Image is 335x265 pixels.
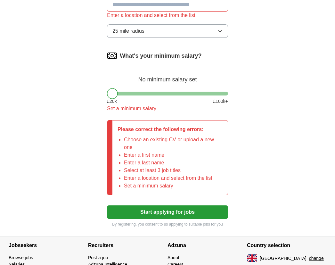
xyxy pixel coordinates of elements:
span: £ 100 k+ [213,98,228,105]
span: [GEOGRAPHIC_DATA] [260,255,306,262]
div: Enter a location and select from the list [107,12,228,19]
img: salary.png [107,51,117,61]
button: Start applying for jobs [107,205,228,219]
li: Choose an existing CV or upload a new one [124,136,223,151]
button: 25 mile radius [107,24,228,38]
a: Post a job [88,255,108,260]
li: Set a minimum salary [124,182,223,190]
div: Set a minimum salary [107,105,228,112]
span: 25 mile radius [112,27,144,35]
p: By registering, you consent to us applying to suitable jobs for you [107,221,228,227]
h4: Country selection [247,236,326,254]
img: UK flag [247,254,257,262]
li: Enter a last name [124,159,223,167]
li: Select at least 3 job titles [124,167,223,174]
a: Browse jobs [9,255,33,260]
span: £ 20 k [107,98,117,105]
li: Enter a first name [124,151,223,159]
p: Please correct the following errors: [118,126,223,133]
label: What's your minimum salary? [120,52,201,60]
li: Enter a location and select from the list [124,174,223,182]
div: No minimum salary set [107,69,228,84]
button: change [309,255,324,262]
a: About [167,255,179,260]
